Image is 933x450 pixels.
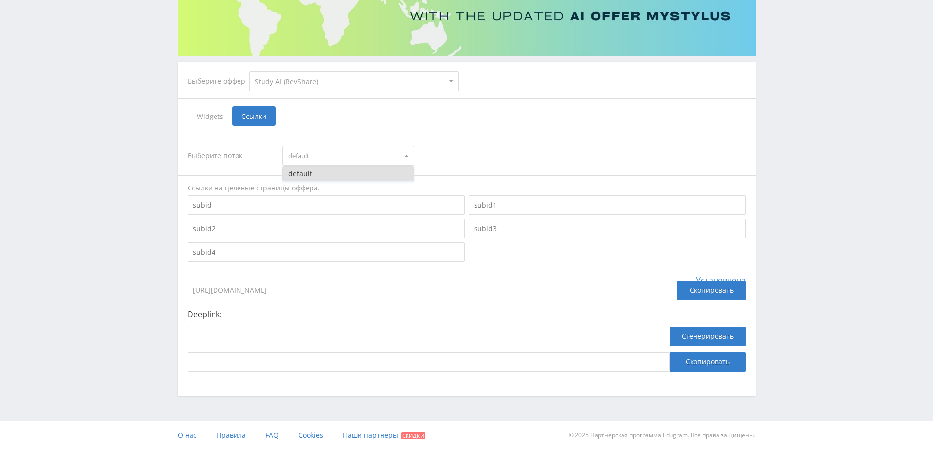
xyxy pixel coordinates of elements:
span: Cookies [298,430,323,440]
button: Сгенерировать [670,327,746,346]
input: subid1 [469,195,746,215]
span: Widgets [188,106,232,126]
span: Скидки [401,432,425,439]
span: Установлено [696,276,746,284]
span: default [288,146,399,165]
span: О нас [178,430,197,440]
p: Deeplink: [188,310,746,319]
input: subid3 [469,219,746,238]
a: О нас [178,421,197,450]
span: Правила [216,430,246,440]
span: FAQ [265,430,279,440]
span: Ссылки [232,106,276,126]
input: subid4 [188,242,465,262]
a: FAQ [265,421,279,450]
a: Cookies [298,421,323,450]
div: Ссылки на целевые страницы оффера. [188,183,746,193]
button: default [283,167,414,181]
button: Скопировать [670,352,746,372]
input: subid [188,195,465,215]
span: Наши партнеры [343,430,398,440]
a: Правила [216,421,246,450]
div: Выберите поток [188,146,273,166]
a: Наши партнеры Скидки [343,421,425,450]
div: Скопировать [677,281,746,300]
input: subid2 [188,219,465,238]
div: © 2025 Партнёрская программа Edugram. Все права защищены. [471,421,755,450]
div: Выберите оффер [188,77,249,85]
